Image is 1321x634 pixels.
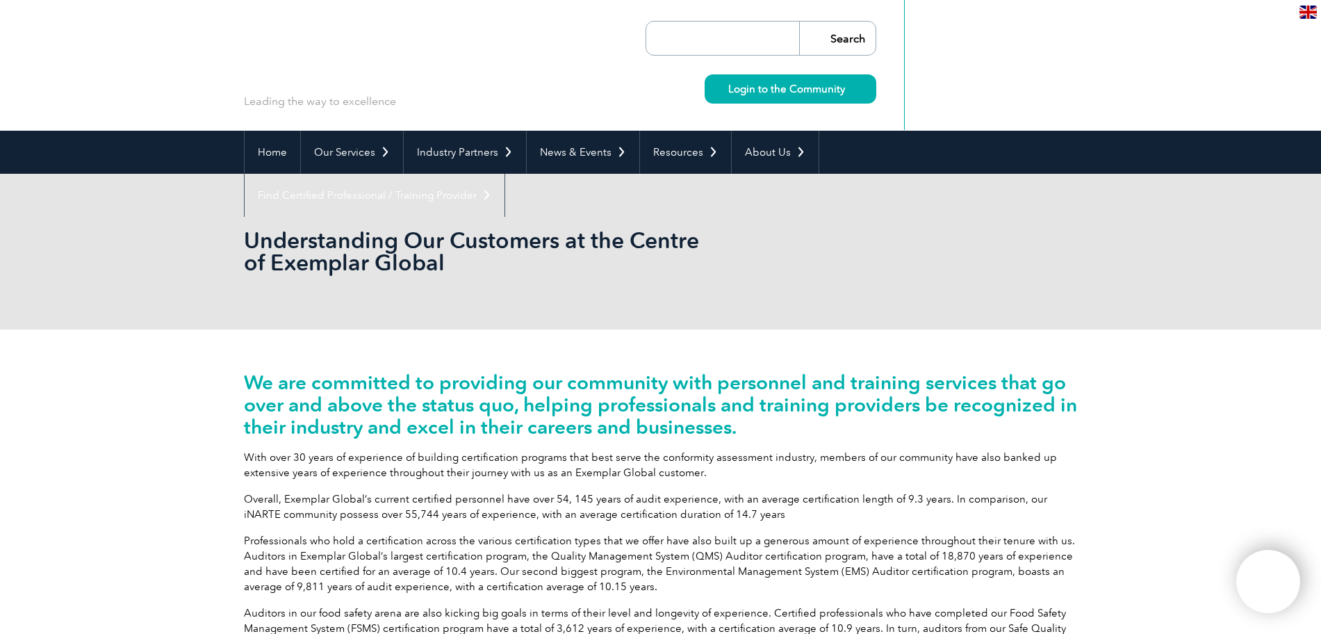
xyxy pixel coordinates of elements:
[705,74,876,104] a: Login to the Community
[1251,564,1286,599] img: svg+xml;nitro-empty-id=MTMzMzoxMTY=-1;base64,PHN2ZyB2aWV3Qm94PSIwIDAgNDAwIDQwMCIgd2lkdGg9IjQwMCIg...
[244,450,1078,480] p: With over 30 years of experience of building certification programs that best serve the conformit...
[845,85,853,92] img: svg+xml;nitro-empty-id=MzU1OjIyMw==-1;base64,PHN2ZyB2aWV3Qm94PSIwIDAgMTEgMTEiIHdpZHRoPSIxMSIgaGVp...
[799,22,876,55] input: Search
[527,131,639,174] a: News & Events
[301,131,403,174] a: Our Services
[245,131,300,174] a: Home
[640,131,731,174] a: Resources
[245,174,504,217] a: Find Certified Professional / Training Provider
[732,131,819,174] a: About Us
[244,94,396,109] p: Leading the way to excellence
[244,533,1078,594] p: Professionals who hold a certification across the various certification types that we offer have ...
[244,491,1078,522] p: Overall, Exemplar Global’s current certified personnel have over 54, 145 years of audit experienc...
[244,371,1078,438] h2: We are committed to providing our community with personnel and training services that go over and...
[244,229,828,274] h2: Understanding Our Customers at the Centre of Exemplar Global
[1299,6,1317,19] img: en
[404,131,526,174] a: Industry Partners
